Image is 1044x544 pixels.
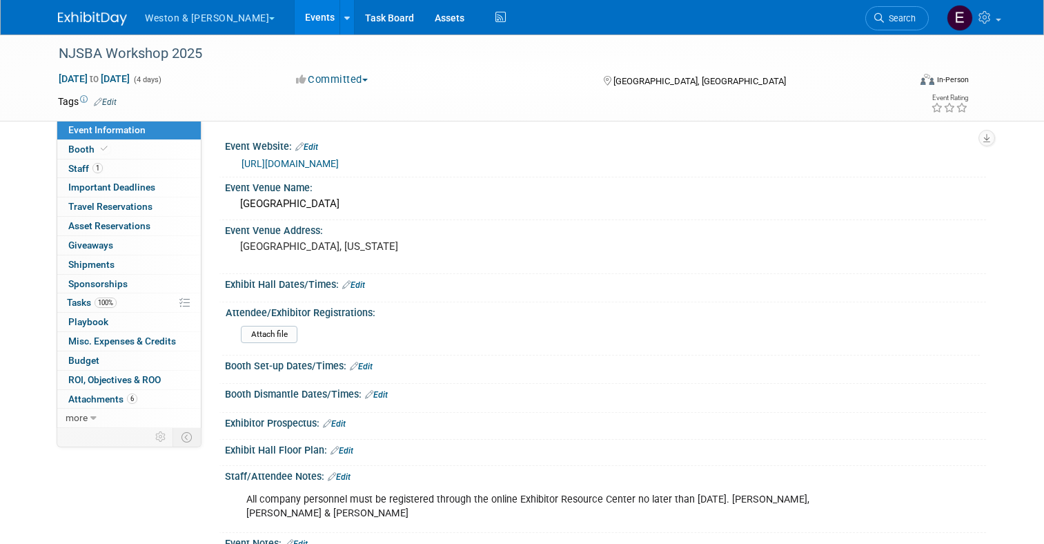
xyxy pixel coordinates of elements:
a: Travel Reservations [57,197,201,216]
a: Search [865,6,929,30]
div: Exhibit Hall Floor Plan: [225,440,986,458]
span: 6 [127,394,137,404]
a: [URL][DOMAIN_NAME] [242,158,339,169]
a: Important Deadlines [57,178,201,197]
div: Attendee/Exhibitor Registrations: [226,302,980,320]
div: Exhibit Hall Dates/Times: [225,274,986,292]
span: ROI, Objectives & ROO [68,374,161,385]
span: Travel Reservations [68,201,152,212]
span: Shipments [68,259,115,270]
span: Search [884,13,916,23]
span: Booth [68,144,110,155]
div: Event Venue Address: [225,220,986,237]
a: Edit [328,472,351,482]
span: to [88,73,101,84]
a: Edit [295,142,318,152]
span: Giveaways [68,240,113,251]
a: Edit [331,446,353,456]
span: Playbook [68,316,108,327]
a: Booth [57,140,201,159]
span: (4 days) [132,75,161,84]
div: Event Format [834,72,969,93]
div: Event Website: [225,136,986,154]
button: Committed [291,72,373,87]
a: Shipments [57,255,201,274]
div: Exhibitor Prospectus: [225,413,986,431]
a: Edit [342,280,365,290]
div: Staff/Attendee Notes: [225,466,986,484]
a: Giveaways [57,236,201,255]
div: [GEOGRAPHIC_DATA] [235,193,976,215]
span: Attachments [68,394,137,405]
a: Budget [57,351,201,370]
span: Sponsorships [68,278,128,289]
div: NJSBA Workshop 2025 [54,41,892,66]
a: Edit [350,362,373,371]
a: Attachments6 [57,390,201,409]
a: Staff1 [57,159,201,178]
span: Staff [68,163,103,174]
span: [GEOGRAPHIC_DATA], [GEOGRAPHIC_DATA] [613,76,786,86]
div: Booth Dismantle Dates/Times: [225,384,986,402]
a: Sponsorships [57,275,201,293]
td: Personalize Event Tab Strip [149,428,173,446]
span: Budget [68,355,99,366]
span: Event Information [68,124,146,135]
a: Playbook [57,313,201,331]
a: Edit [365,390,388,400]
i: Booth reservation complete [101,145,108,153]
a: Edit [323,419,346,429]
a: Asset Reservations [57,217,201,235]
span: Asset Reservations [68,220,150,231]
img: Erin Lucy [947,5,973,31]
a: Misc. Expenses & Credits [57,332,201,351]
span: more [66,412,88,423]
span: [DATE] [DATE] [58,72,130,85]
a: Tasks100% [57,293,201,312]
td: Toggle Event Tabs [173,428,201,446]
span: 1 [92,163,103,173]
div: In-Person [936,75,969,85]
div: Event Rating [931,95,968,101]
td: Tags [58,95,117,108]
a: Edit [94,97,117,107]
span: Important Deadlines [68,182,155,193]
span: Tasks [67,297,117,308]
img: ExhibitDay [58,12,127,26]
img: Format-Inperson.png [920,74,934,85]
a: Event Information [57,121,201,139]
div: Booth Set-up Dates/Times: [225,356,986,373]
pre: [GEOGRAPHIC_DATA], [US_STATE] [240,240,527,253]
div: Event Venue Name: [225,177,986,195]
a: more [57,409,201,427]
a: ROI, Objectives & ROO [57,371,201,389]
span: Misc. Expenses & Credits [68,336,176,347]
div: All company personnel must be registered through the online Exhibitor Resource Center no later th... [237,486,838,527]
span: 100% [95,298,117,308]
